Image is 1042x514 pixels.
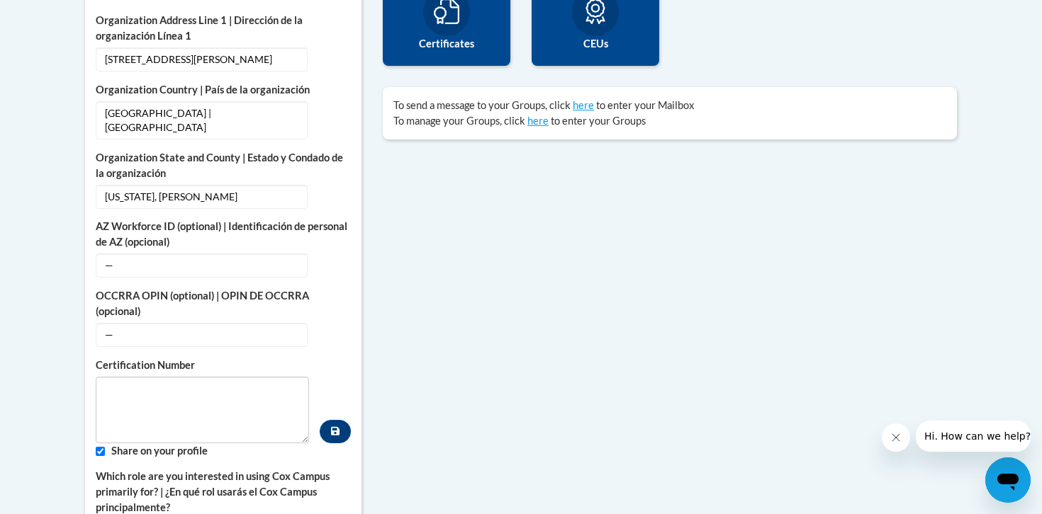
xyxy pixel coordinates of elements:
label: Organization Address Line 1 | Dirección de la organización Línea 1 [96,13,351,44]
label: Certificates [393,36,500,52]
label: OCCRRA OPIN (optional) | OPIN DE OCCRRA (opcional) [96,288,351,319]
label: Share on your profile [111,443,351,459]
a: here [573,99,594,111]
iframe: Button to launch messaging window [985,457,1031,503]
span: [US_STATE], [PERSON_NAME] [96,185,308,209]
span: [GEOGRAPHIC_DATA] | [GEOGRAPHIC_DATA] [96,101,308,139]
span: to enter your Mailbox [596,99,694,111]
label: Certification Number [96,358,309,373]
label: Organization Country | País de la organización [96,82,351,98]
span: [STREET_ADDRESS][PERSON_NAME] [96,47,308,72]
span: to enter your Groups [551,115,646,127]
label: AZ Workforce ID (optional) | Identificación de personal de AZ (opcional) [96,219,351,250]
iframe: Message from company [916,421,1031,452]
span: — [96,253,308,278]
span: — [96,323,308,347]
a: here [527,115,549,127]
label: Organization State and County | Estado y Condado de la organización [96,150,351,181]
iframe: Close message [882,423,910,452]
span: To manage your Groups, click [393,115,525,127]
span: To send a message to your Groups, click [393,99,571,111]
label: CEUs [542,36,649,52]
